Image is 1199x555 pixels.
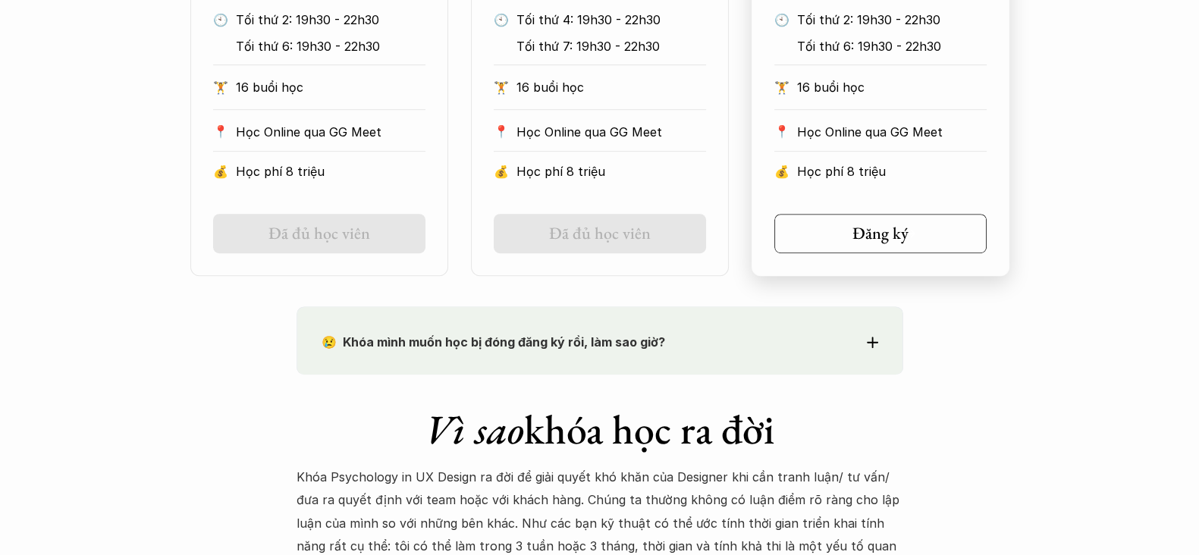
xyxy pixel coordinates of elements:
[774,124,789,139] p: 📍
[774,214,987,253] a: Đăng ký
[494,8,509,31] p: 🕙
[236,160,425,183] p: Học phí 8 triệu
[213,160,228,183] p: 💰
[236,76,425,99] p: 16 buổi học
[494,124,509,139] p: 📍
[516,121,706,143] p: Học Online qua GG Meet
[797,8,1009,31] p: Tối thứ 2: 19h30 - 22h30
[516,8,728,31] p: Tối thứ 4: 19h30 - 22h30
[774,160,789,183] p: 💰
[213,76,228,99] p: 🏋️
[516,160,706,183] p: Học phí 8 triệu
[852,224,909,243] h5: Đăng ký
[236,8,447,31] p: Tối thứ 2: 19h30 - 22h30
[797,35,1009,58] p: Tối thứ 6: 19h30 - 22h30
[425,403,524,456] em: Vì sao
[494,76,509,99] p: 🏋️
[268,224,370,243] h5: Đã đủ học viên
[774,8,789,31] p: 🕙
[297,405,903,454] h1: khóa học ra đời
[322,334,665,350] strong: 😢 Khóa mình muốn học bị đóng đăng ký rồi, làm sao giờ?
[797,76,987,99] p: 16 buổi học
[213,8,228,31] p: 🕙
[494,160,509,183] p: 💰
[549,224,651,243] h5: Đã đủ học viên
[213,124,228,139] p: 📍
[516,35,728,58] p: Tối thứ 7: 19h30 - 22h30
[516,76,706,99] p: 16 buổi học
[797,121,987,143] p: Học Online qua GG Meet
[236,121,425,143] p: Học Online qua GG Meet
[236,35,447,58] p: Tối thứ 6: 19h30 - 22h30
[797,160,987,183] p: Học phí 8 triệu
[774,76,789,99] p: 🏋️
